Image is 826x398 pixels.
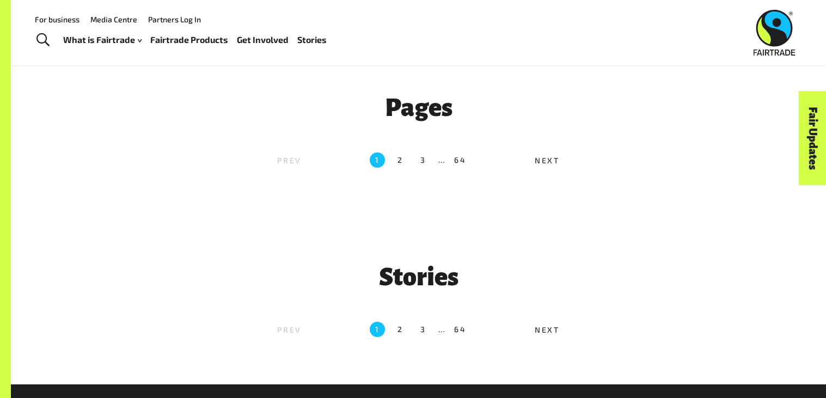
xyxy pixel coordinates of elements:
[142,264,695,291] h3: Stories
[370,152,385,168] label: 1
[454,322,467,337] label: 64
[438,152,446,168] li: …
[535,156,560,165] span: Next
[438,322,446,337] li: …
[454,152,467,168] label: 64
[370,322,385,337] label: 1
[393,152,408,168] label: 2
[297,32,327,48] a: Stories
[148,15,201,24] a: Partners Log In
[29,27,56,54] a: Toggle Search
[415,152,431,168] label: 3
[393,322,408,337] label: 2
[63,32,142,48] a: What is Fairtrade
[535,325,560,334] span: Next
[35,15,79,24] a: For business
[237,32,289,48] a: Get Involved
[415,322,431,337] label: 3
[150,32,228,48] a: Fairtrade Products
[754,10,796,56] img: Fairtrade Australia New Zealand logo
[90,15,137,24] a: Media Centre
[142,94,695,121] h3: Pages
